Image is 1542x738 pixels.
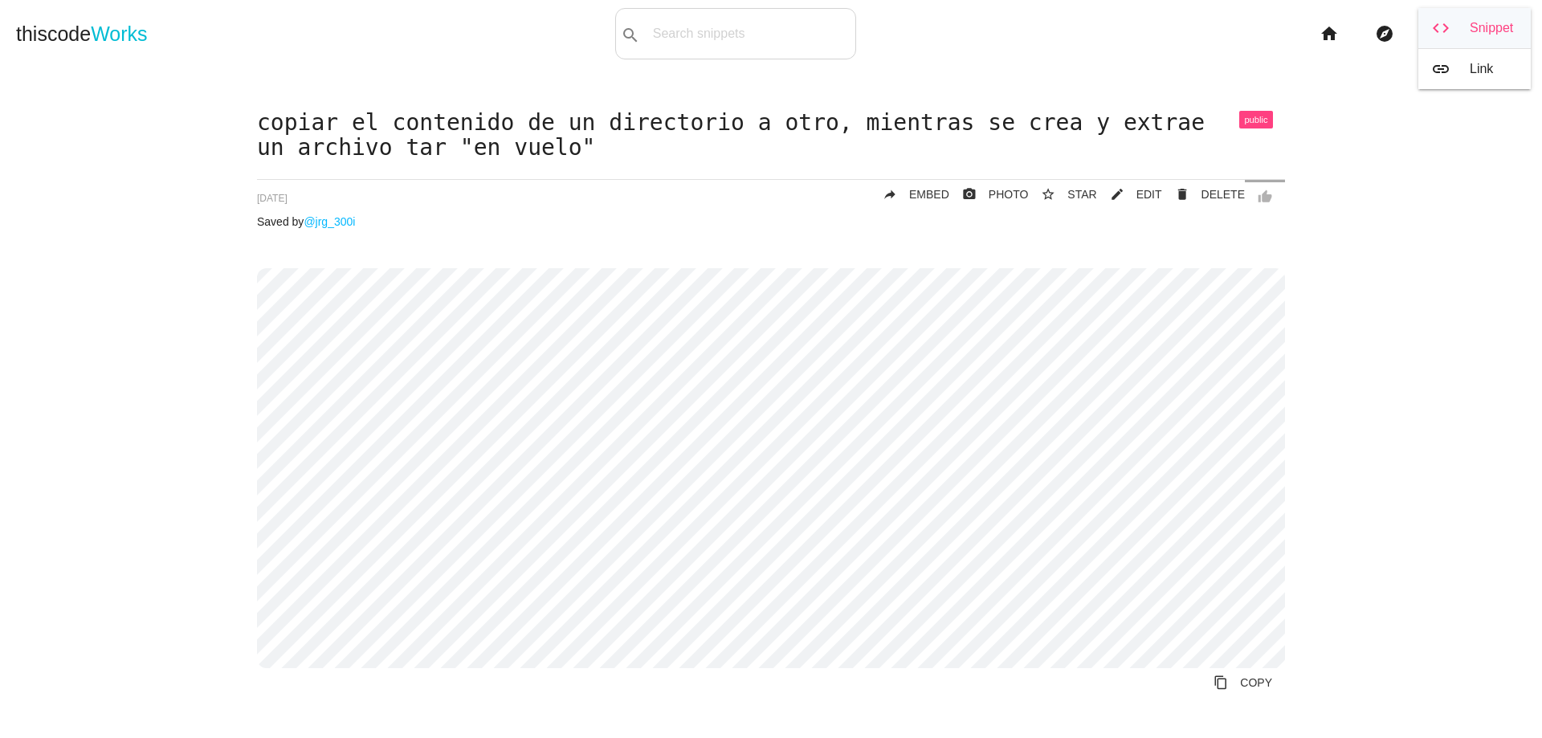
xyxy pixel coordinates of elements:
[1431,19,1450,37] i: code
[1028,180,1096,209] button: star_borderSTAR
[1201,668,1285,697] a: Copy to Clipboard
[1067,188,1096,201] span: STAR
[257,215,1285,228] p: Saved by
[304,215,355,228] a: @jrg_300i
[949,180,1029,209] a: photo_cameraPHOTO
[1418,8,1531,48] a: codeSnippet
[1175,180,1189,209] i: delete
[1418,49,1531,89] a: linkLink
[1431,60,1450,78] i: link
[91,22,147,45] span: Works
[1041,180,1055,209] i: star_border
[909,188,949,201] span: EMBED
[616,9,645,59] button: search
[989,188,1029,201] span: PHOTO
[1110,180,1124,209] i: mode_edit
[1320,8,1339,59] i: home
[962,180,977,209] i: photo_camera
[1097,180,1162,209] a: mode_editEDIT
[1162,180,1245,209] a: Delete Post
[645,17,855,51] input: Search snippets
[870,180,949,209] a: replyEMBED
[883,180,897,209] i: reply
[1201,188,1245,201] span: DELETE
[257,111,1285,161] h1: copiar el contenido de un directorio a otro, mientras se crea y extrae un archivo tar "en vuelo"
[257,193,288,204] span: [DATE]
[1214,668,1228,697] i: content_copy
[1375,8,1394,59] i: explore
[621,10,640,61] i: search
[1136,188,1162,201] span: EDIT
[16,8,148,59] a: thiscodeWorks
